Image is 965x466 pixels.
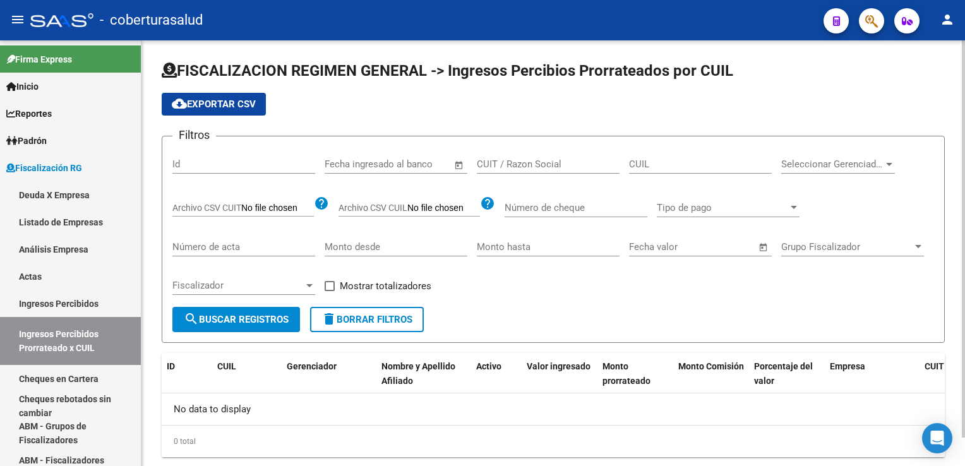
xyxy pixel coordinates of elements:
[940,12,955,27] mat-icon: person
[925,361,944,371] span: CUIT
[162,62,733,80] span: FISCALIZACION REGIMEN GENERAL -> Ingresos Percibios Prorrateados por CUIL
[657,202,788,213] span: Tipo de pago
[6,107,52,121] span: Reportes
[754,361,813,386] span: Porcentaje del valor
[6,80,39,93] span: Inicio
[339,203,407,213] span: Archivo CSV CUIL
[381,361,455,386] span: Nombre y Apellido Afiliado
[100,6,203,34] span: - coberturasalud
[476,361,501,371] span: Activo
[781,158,884,170] span: Seleccionar Gerenciador
[692,241,753,253] input: Fecha fin
[172,96,187,111] mat-icon: cloud_download
[282,353,376,395] datatable-header-cell: Gerenciador
[321,314,412,325] span: Borrar Filtros
[172,203,241,213] span: Archivo CSV CUIT
[6,52,72,66] span: Firma Express
[922,423,952,453] div: Open Intercom Messenger
[387,158,448,170] input: Fecha fin
[162,93,266,116] button: Exportar CSV
[184,314,289,325] span: Buscar Registros
[241,203,314,214] input: Archivo CSV CUIT
[407,203,480,214] input: Archivo CSV CUIL
[162,353,212,395] datatable-header-cell: ID
[321,311,337,326] mat-icon: delete
[6,134,47,148] span: Padrón
[757,240,771,254] button: Open calendar
[6,161,82,175] span: Fiscalización RG
[212,353,282,395] datatable-header-cell: CUIL
[310,307,424,332] button: Borrar Filtros
[162,426,945,457] div: 0 total
[602,361,650,386] span: Monto prorrateado
[749,353,825,395] datatable-header-cell: Porcentaje del valor
[597,353,673,395] datatable-header-cell: Monto prorrateado
[825,353,920,395] datatable-header-cell: Empresa
[217,361,236,371] span: CUIL
[340,278,431,294] span: Mostrar totalizadores
[172,126,216,144] h3: Filtros
[629,241,680,253] input: Fecha inicio
[10,12,25,27] mat-icon: menu
[781,241,913,253] span: Grupo Fiscalizador
[172,280,304,291] span: Fiscalizador
[325,158,376,170] input: Fecha inicio
[522,353,597,395] datatable-header-cell: Valor ingresado
[184,311,199,326] mat-icon: search
[678,361,744,371] span: Monto Comisión
[480,196,495,211] mat-icon: help
[172,99,256,110] span: Exportar CSV
[376,353,471,395] datatable-header-cell: Nombre y Apellido Afiliado
[452,158,467,172] button: Open calendar
[527,361,590,371] span: Valor ingresado
[314,196,329,211] mat-icon: help
[287,361,337,371] span: Gerenciador
[673,353,749,395] datatable-header-cell: Monto Comisión
[172,307,300,332] button: Buscar Registros
[167,361,175,371] span: ID
[162,393,945,425] div: No data to display
[471,353,522,395] datatable-header-cell: Activo
[830,361,865,371] span: Empresa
